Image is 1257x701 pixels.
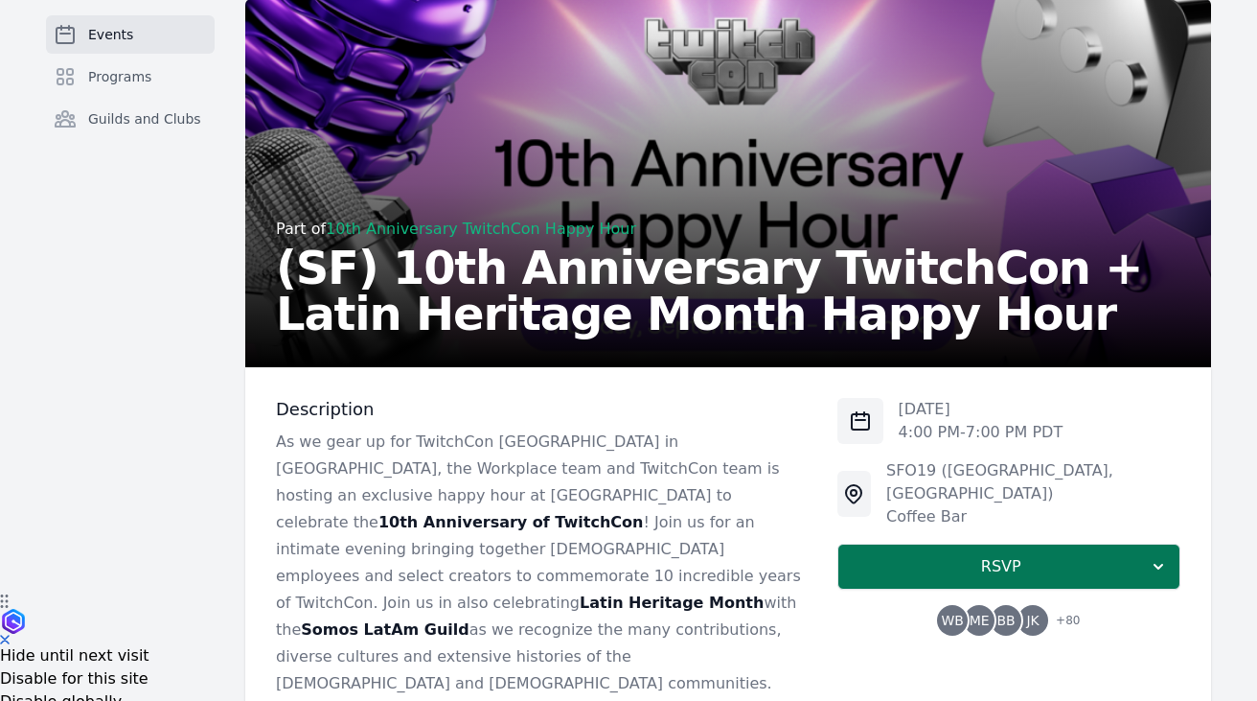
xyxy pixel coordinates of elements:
h3: Description [276,398,807,421]
div: Coffee Bar [886,505,1180,528]
strong: Somos LatAm Guild [301,620,469,639]
span: + 80 [1044,609,1080,636]
span: Programs [88,67,151,86]
strong: 10th Anniversary of TwitchCon [378,513,644,531]
strong: Latin Heritage Month [580,594,764,612]
span: WB [941,614,963,627]
div: Part of [276,218,1180,241]
p: As we gear up for TwitchCon [GEOGRAPHIC_DATA] in [GEOGRAPHIC_DATA], the Workplace team and Twitch... [276,429,807,697]
span: Guilds and Clubs [88,109,201,129]
span: BB [997,614,1016,627]
h2: (SF) 10th Anniversary TwitchCon + Latin Heritage Month Happy Hour [276,245,1180,337]
span: ME [970,614,990,627]
button: RSVP [837,544,1180,590]
a: Programs [46,58,215,96]
span: Events [88,25,133,44]
a: Events [46,15,215,54]
span: JK [1026,614,1039,627]
a: 10th Anniversary TwitchCon Happy Hour [326,220,636,238]
p: 4:00 PM - 7:00 PM PDT [899,421,1063,444]
p: [DATE] [899,398,1063,421]
div: SFO19 ([GEOGRAPHIC_DATA], [GEOGRAPHIC_DATA]) [886,459,1180,505]
a: Guilds and Clubs [46,100,215,138]
span: RSVP [854,555,1149,578]
nav: Sidebar [46,15,215,169]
